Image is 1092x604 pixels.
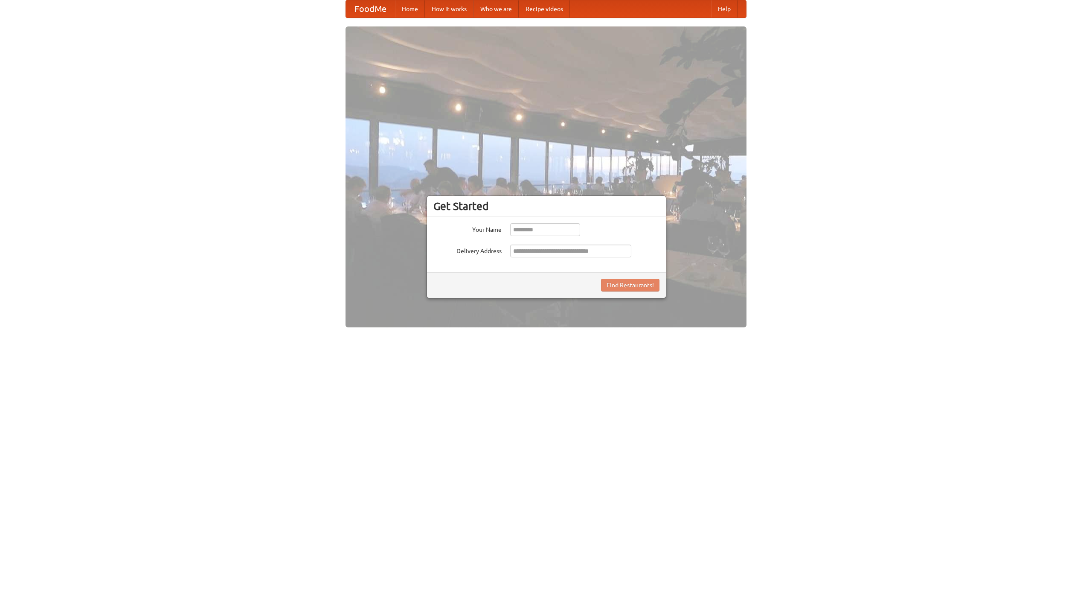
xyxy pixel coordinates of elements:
a: How it works [425,0,473,18]
a: Home [395,0,425,18]
h3: Get Started [433,200,659,213]
a: Help [711,0,738,18]
button: Find Restaurants! [601,279,659,292]
a: Who we are [473,0,519,18]
label: Your Name [433,223,502,234]
a: FoodMe [346,0,395,18]
label: Delivery Address [433,245,502,255]
a: Recipe videos [519,0,570,18]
